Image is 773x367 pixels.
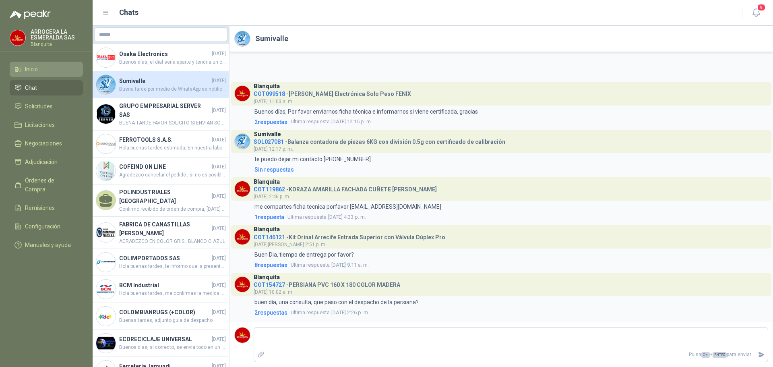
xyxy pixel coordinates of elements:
[25,176,75,194] span: Órdenes de Compra
[119,188,210,205] h4: POLINDUSTRIALES [GEOGRAPHIC_DATA]
[212,193,226,200] span: [DATE]
[96,253,116,272] img: Company Logo
[25,120,55,129] span: Licitaciones
[287,213,366,221] span: [DATE] 4:33 p. m.
[119,263,226,270] span: Hola buenas tardes, le informo que la presentación de de la lámina es de 125 cm x 245 cm transpar...
[255,33,288,44] h2: Sumivalle
[119,254,210,263] h4: COLIMPORTADOS SAS
[93,185,229,217] a: POLINDUSTRIALES [GEOGRAPHIC_DATA][DATE]Confirmo recibido de orden de compra, [DATE] [DATE][PERSON...
[253,308,768,317] a: 2respuestasUltima respuesta[DATE] 2:26 p. m.
[254,242,327,247] span: [DATE][PERSON_NAME] 2:51 p. m.
[119,281,210,290] h4: BCM Industrial
[212,50,226,58] span: [DATE]
[254,234,285,241] span: COT146121
[235,328,250,343] img: Company Logo
[119,58,226,66] span: Buenos días, el dial sería aparte y tendría un costo de 33.350 cada uno iva incluido. Quieren que...
[253,165,768,174] a: Sin respuestas
[10,117,83,133] a: Licitaciones
[254,308,287,317] span: 2 respuesta s
[254,146,293,152] span: [DATE] 12:17 p. m.
[119,308,210,317] h4: COLOMBIANRUGS (+COLOR)
[10,10,51,19] img: Logo peakr
[93,44,229,71] a: Company LogoOsaka Electronics[DATE]Buenos días, el dial sería aparte y tendría un costo de 33.350...
[291,118,372,126] span: [DATE] 12:15 p. m.
[713,352,727,358] span: ENTER
[291,261,369,269] span: [DATE] 9:11 a. m.
[10,99,83,114] a: Solicitudes
[254,289,293,295] span: [DATE] 10:02 a. m.
[96,307,116,326] img: Company Logo
[254,194,290,199] span: [DATE] 2:46 p. m.
[10,30,25,46] img: Company Logo
[25,139,62,148] span: Negociaciones
[10,62,83,77] a: Inicio
[25,102,53,111] span: Solicitudes
[119,344,226,351] span: Buenos dias, si correcto, se envía todo en un mismo despacho.
[119,144,226,152] span: Hola buenas tardes estimada, En nuestra labor de seguimiento a las ofertas presentadas, queríamos...
[96,161,116,180] img: Company Logo
[25,222,60,231] span: Configuración
[254,137,505,144] h4: - Balanza contadora de piezas 6KG con división 0.5g con certificado de calibración
[119,238,226,245] span: AGRADEZCO EN COLOR GRIS , BLANCO O AZUL
[254,99,293,104] span: [DATE] 11:03 a. m.
[10,173,83,197] a: Órdenes de Compra
[235,181,250,197] img: Company Logo
[235,229,250,245] img: Company Logo
[96,104,116,124] img: Company Logo
[253,118,768,126] a: 2respuestasUltima respuesta[DATE] 12:15 p. m.
[254,91,285,97] span: COT099518
[254,202,441,211] p: me compartes ficha tecnica porfavor [EMAIL_ADDRESS][DOMAIN_NAME]
[254,213,284,222] span: 1 respuesta
[10,154,83,170] a: Adjudicación
[10,200,83,216] a: Remisiones
[254,139,284,145] span: SOL027081
[287,213,327,221] span: Ultima respuesta
[10,219,83,234] a: Configuración
[212,225,226,232] span: [DATE]
[10,80,83,95] a: Chat
[749,6,763,20] button: 9
[253,213,768,222] a: 1respuestaUltima respuesta[DATE] 4:33 p. m.
[235,86,250,101] img: Company Logo
[10,136,83,151] a: Negociaciones
[254,180,280,184] h3: Blanquita
[93,131,229,158] a: Company LogoFERROTOOLS S.A.S.[DATE]Hola buenas tardes estimada, En nuestra labor de seguimiento a...
[93,276,229,303] a: Company LogoBCM Industrial[DATE]Hola buenas tardes, me confirmas la medida del acrílico ya que no...
[25,158,58,166] span: Adjudicación
[93,158,229,185] a: Company LogoCOFEIND ON LINE[DATE]Agradezco cancelar el pedido , si no es posible la entrega en sitio
[254,132,281,137] h3: Sumivalle
[212,107,226,114] span: [DATE]
[93,303,229,330] a: Company LogoCOLOMBIANRUGS (+COLOR)[DATE]Buenas tardes, adjunto guía de despacho.
[254,275,280,280] h3: Blanquita
[25,241,71,249] span: Manuales y ayuda
[254,227,280,232] h3: Blanquita
[291,261,330,269] span: Ultima respuesta
[254,89,411,96] h4: - [PERSON_NAME] Electrónica Solo Peso FENIX
[212,136,226,144] span: [DATE]
[119,85,226,93] span: Buena tarde por medio de WhatsApp se notifico que se demora de 5 a 7 días mas por el tema es que ...
[701,352,710,358] span: Ctrl
[93,71,229,98] a: Company LogoSumivalle[DATE]Buena tarde por medio de WhatsApp se notifico que se demora de 5 a 7 d...
[254,261,287,270] span: 8 respuesta s
[119,7,138,18] h1: Chats
[119,205,226,213] span: Confirmo recibido de orden de compra, [DATE] [DATE][PERSON_NAME] se despacha facturado el pedido ...
[212,336,226,343] span: [DATE]
[96,134,116,153] img: Company Logo
[754,348,768,362] button: Enviar
[119,290,226,297] span: Hola buenas tardes, me confirmas la medida del acrílico ya que no veo la nueva modificación
[119,119,226,127] span: BUENA TARDE FAVOR SOLICITO SI ENVIAN SOLICITUD DE COPMPRA POR 2 VALVULAS DE BOLA ACRO INOX 1" X 3...
[25,203,55,212] span: Remisiones
[93,217,229,249] a: Company LogoFABRICA DE CANASTILLAS [PERSON_NAME][DATE]AGRADEZCO EN COLOR GRIS , BLANCO O AZUL
[254,107,478,116] p: Buenos días, Por favor enviarnos ficha técnica e informarnos si viene certificada, gracias
[291,309,369,317] span: [DATE] 2:26 p. m.
[254,282,285,288] span: COT154727
[119,50,210,58] h4: Osaka Electronics
[212,282,226,289] span: [DATE]
[119,220,210,238] h4: FABRICA DE CANASTILLAS [PERSON_NAME]
[235,134,250,149] img: Company Logo
[254,186,285,193] span: COT119862
[31,29,83,40] p: ARROCERA LA ESMERALDA SAS
[119,135,210,144] h4: FERROTOOLS S.A.S.
[235,277,250,292] img: Company Logo
[25,83,37,92] span: Chat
